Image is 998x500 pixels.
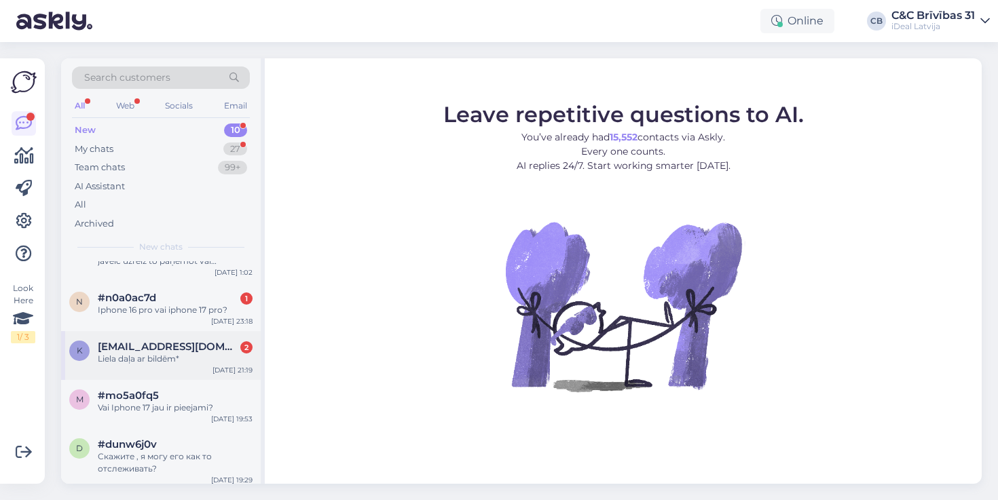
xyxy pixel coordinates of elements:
[75,142,113,156] div: My chats
[98,341,239,353] span: katelo1721@gmail.com
[212,365,253,375] div: [DATE] 21:19
[891,10,975,21] div: C&C Brīvības 31
[76,296,83,307] span: n
[11,69,37,95] img: Askly Logo
[443,101,804,128] span: Leave repetitive questions to AI.
[11,331,35,343] div: 1 / 3
[75,198,86,212] div: All
[139,241,183,253] span: New chats
[98,450,253,475] div: Скажите , я могу его как то отслеживать?
[11,282,35,343] div: Look Here
[98,304,253,316] div: Iphone 16 pro vai iphone 17 pro?
[76,394,84,404] span: m
[891,10,990,32] a: C&C Brīvības 31iDeal Latvija
[98,353,253,365] div: Liela daļa ar bildēm*
[76,443,83,453] span: d
[610,131,637,143] b: 15,552
[211,316,253,326] div: [DATE] 23:18
[867,12,886,31] div: CB
[98,389,159,402] span: #mo5a0fq5
[113,97,137,115] div: Web
[98,402,253,414] div: Vai Iphone 17 jau ir pieejami?
[75,161,125,174] div: Team chats
[211,414,253,424] div: [DATE] 19:53
[162,97,196,115] div: Socials
[240,341,253,353] div: 2
[891,21,975,32] div: iDeal Latvija
[223,142,247,156] div: 27
[224,123,247,137] div: 10
[77,345,83,355] span: k
[760,9,834,33] div: Online
[215,267,253,277] div: [DATE] 1:02
[501,184,745,428] img: No Chat active
[240,292,253,305] div: 1
[211,475,253,485] div: [DATE] 19:29
[75,217,114,231] div: Archived
[98,438,157,450] span: #dunw6j0v
[218,161,247,174] div: 99+
[75,123,96,137] div: New
[221,97,250,115] div: Email
[98,292,156,304] span: #n0a0ac7d
[75,180,125,193] div: AI Assistant
[84,71,170,85] span: Search customers
[443,130,804,173] p: You’ve already had contacts via Askly. Every one counts. AI replies 24/7. Start working smarter [...
[72,97,88,115] div: All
